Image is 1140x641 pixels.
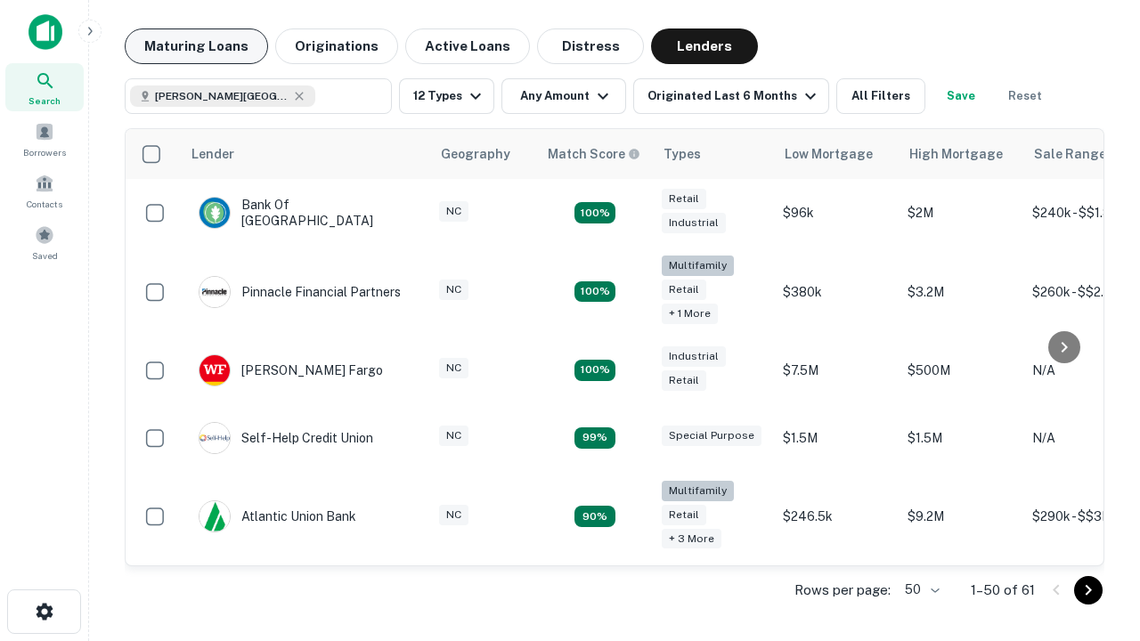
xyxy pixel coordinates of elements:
[574,202,615,223] div: Matching Properties: 15, hasApolloMatch: undefined
[23,145,66,159] span: Borrowers
[899,247,1023,337] td: $3.2M
[199,422,373,454] div: Self-help Credit Union
[653,129,774,179] th: Types
[662,280,706,300] div: Retail
[27,197,62,211] span: Contacts
[574,360,615,381] div: Matching Properties: 14, hasApolloMatch: undefined
[439,280,468,300] div: NC
[439,426,468,446] div: NC
[439,505,468,525] div: NC
[836,78,925,114] button: All Filters
[932,78,989,114] button: Save your search to get updates of matches that match your search criteria.
[662,213,726,233] div: Industrial
[647,85,821,107] div: Originated Last 6 Months
[199,423,230,453] img: picture
[785,143,873,165] div: Low Mortgage
[5,115,84,163] a: Borrowers
[898,577,942,603] div: 50
[181,129,430,179] th: Lender
[501,78,626,114] button: Any Amount
[662,529,721,549] div: + 3 more
[651,28,758,64] button: Lenders
[5,166,84,215] a: Contacts
[633,78,829,114] button: Originated Last 6 Months
[774,472,899,562] td: $246.5k
[574,281,615,303] div: Matching Properties: 20, hasApolloMatch: undefined
[662,481,734,501] div: Multifamily
[574,427,615,449] div: Matching Properties: 11, hasApolloMatch: undefined
[774,247,899,337] td: $380k
[909,143,1003,165] div: High Mortgage
[405,28,530,64] button: Active Loans
[399,78,494,114] button: 12 Types
[275,28,398,64] button: Originations
[794,580,891,601] p: Rows per page:
[774,404,899,472] td: $1.5M
[537,129,653,179] th: Capitalize uses an advanced AI algorithm to match your search with the best lender. The match sco...
[899,472,1023,562] td: $9.2M
[155,88,289,104] span: [PERSON_NAME][GEOGRAPHIC_DATA], [GEOGRAPHIC_DATA]
[199,198,230,228] img: picture
[28,93,61,108] span: Search
[430,129,537,179] th: Geography
[899,179,1023,247] td: $2M
[662,426,761,446] div: Special Purpose
[774,337,899,404] td: $7.5M
[548,144,640,164] div: Capitalize uses an advanced AI algorithm to match your search with the best lender. The match sco...
[664,143,701,165] div: Types
[32,248,58,263] span: Saved
[899,129,1023,179] th: High Mortgage
[199,500,356,532] div: Atlantic Union Bank
[191,143,234,165] div: Lender
[662,346,726,367] div: Industrial
[199,501,230,531] img: picture
[439,358,468,378] div: NC
[662,370,706,391] div: Retail
[899,404,1023,472] td: $1.5M
[199,197,412,229] div: Bank Of [GEOGRAPHIC_DATA]
[662,256,734,276] div: Multifamily
[199,354,383,386] div: [PERSON_NAME] Fargo
[199,276,401,308] div: Pinnacle Financial Partners
[441,143,510,165] div: Geography
[199,355,230,385] img: picture
[1074,576,1103,604] button: Go to next page
[199,277,230,307] img: picture
[125,28,268,64] button: Maturing Loans
[971,580,1035,601] p: 1–50 of 61
[574,506,615,527] div: Matching Properties: 10, hasApolloMatch: undefined
[662,505,706,525] div: Retail
[1034,143,1106,165] div: Sale Range
[774,179,899,247] td: $96k
[774,129,899,179] th: Low Mortgage
[537,28,644,64] button: Distress
[548,144,637,164] h6: Match Score
[28,14,62,50] img: capitalize-icon.png
[1051,442,1140,527] iframe: Chat Widget
[662,304,718,324] div: + 1 more
[5,63,84,111] a: Search
[662,189,706,209] div: Retail
[439,201,468,222] div: NC
[899,337,1023,404] td: $500M
[997,78,1054,114] button: Reset
[5,218,84,266] a: Saved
